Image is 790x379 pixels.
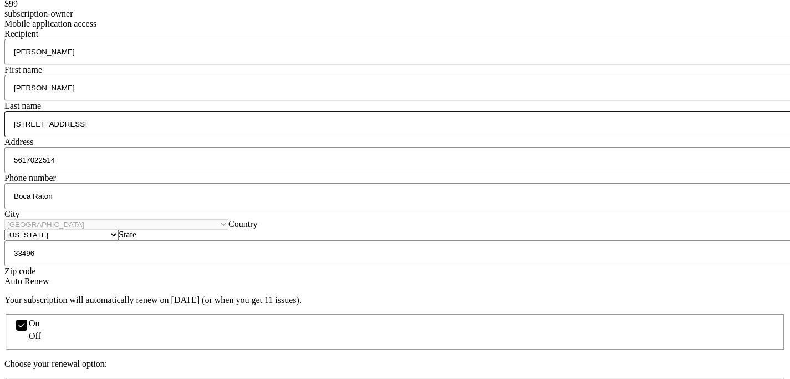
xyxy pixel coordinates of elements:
select: Country [4,219,228,230]
input: Off [16,332,27,343]
div: Mobile application access [4,19,786,29]
label: First name [4,65,42,74]
label: Address [4,137,33,146]
p: Choose your renewal option: [4,359,786,369]
span: Auto Renew [4,276,49,286]
label: Country [228,219,257,229]
span: Recipient [4,29,38,38]
label: Phone number [4,173,56,183]
span: Off [29,331,41,341]
div: subscription-owner [4,9,786,19]
select: State [4,230,119,240]
span: On [29,319,40,328]
p: Your subscription will automatically renew on [DATE] (or when you get 11 issues) . [4,295,786,305]
label: Last name [4,101,41,110]
label: Zip code [4,266,35,276]
label: State [119,230,136,239]
label: City [4,209,20,219]
input: On [16,320,27,331]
